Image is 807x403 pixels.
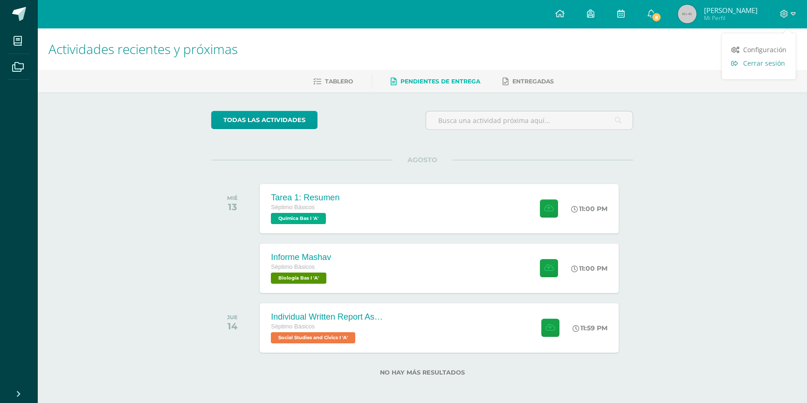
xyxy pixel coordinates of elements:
span: Séptimo Básicos [271,204,315,211]
img: 45x45 [678,5,697,23]
span: Actividades recientes y próximas [48,40,238,58]
span: 8 [651,12,662,22]
div: 13 [227,201,238,212]
a: Tablero [313,74,353,89]
span: [PERSON_NAME] [704,6,757,15]
span: AGOSTO [393,156,452,164]
div: Informe Mashav [271,253,331,262]
div: 11:59 PM [572,324,607,332]
label: No hay más resultados [211,369,633,376]
a: todas las Actividades [211,111,317,129]
span: Configuración [743,45,786,54]
a: Configuración [722,43,795,56]
div: 11:00 PM [571,264,607,273]
input: Busca una actividad próxima aquí... [426,111,633,130]
span: Química Bas I 'A' [271,213,326,224]
a: Entregadas [503,74,554,89]
span: Cerrar sesión [743,59,785,68]
div: Tarea 1: Resumen [271,193,339,203]
div: 14 [227,321,238,332]
div: Individual Written Report Assignment: How Innovation Is Helping [GEOGRAPHIC_DATA] Grow [271,312,383,322]
span: Biología Bas I 'A' [271,273,326,284]
span: Entregadas [512,78,554,85]
div: 11:00 PM [571,205,607,213]
div: JUE [227,314,238,321]
span: Pendientes de entrega [400,78,480,85]
span: Social Studies and Civics I 'A' [271,332,355,343]
a: Cerrar sesión [722,56,795,70]
span: Séptimo Básicos [271,323,315,330]
span: Tablero [325,78,353,85]
span: Séptimo Básicos [271,264,315,270]
span: Mi Perfil [704,14,757,22]
a: Pendientes de entrega [391,74,480,89]
div: MIÉ [227,195,238,201]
